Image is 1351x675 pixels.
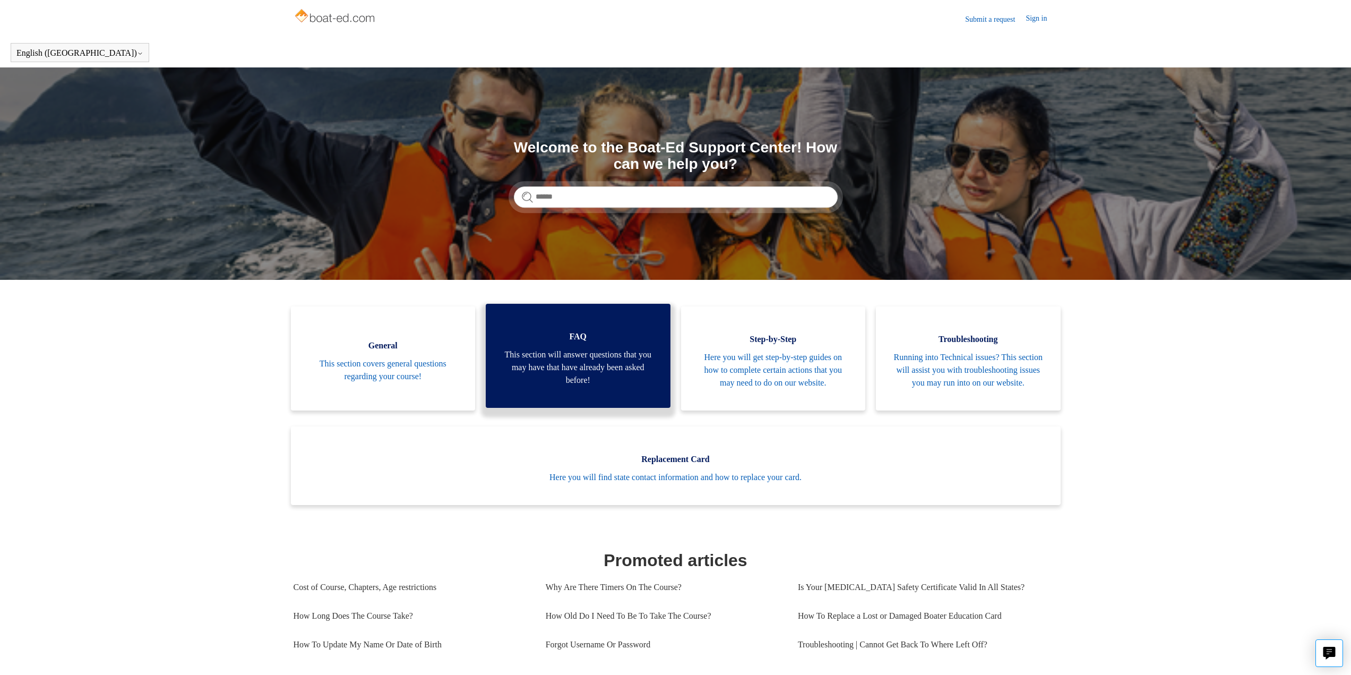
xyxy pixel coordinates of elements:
[798,630,1050,659] a: Troubleshooting | Cannot Get Back To Where Left Off?
[965,14,1026,25] a: Submit a request
[876,306,1061,411] a: Troubleshooting Running into Technical issues? This section will assist you with troubleshooting ...
[502,330,655,343] span: FAQ
[307,357,460,383] span: This section covers general questions regarding your course!
[1026,13,1057,25] a: Sign in
[892,333,1045,346] span: Troubleshooting
[294,548,1058,573] h1: Promoted articles
[892,351,1045,389] span: Running into Technical issues? This section will assist you with troubleshooting issues you may r...
[546,602,782,630] a: How Old Do I Need To Be To Take The Course?
[546,573,782,602] a: Why Are There Timers On The Course?
[798,573,1050,602] a: Is Your [MEDICAL_DATA] Safety Certificate Valid In All States?
[697,333,850,346] span: Step-by-Step
[514,140,838,173] h1: Welcome to the Boat-Ed Support Center! How can we help you?
[681,306,866,411] a: Step-by-Step Here you will get step-by-step guides on how to complete certain actions that you ma...
[291,306,476,411] a: General This section covers general questions regarding your course!
[291,426,1061,505] a: Replacement Card Here you will find state contact information and how to replace your card.
[294,573,530,602] a: Cost of Course, Chapters, Age restrictions
[307,453,1045,466] span: Replacement Card
[697,351,850,389] span: Here you will get step-by-step guides on how to complete certain actions that you may need to do ...
[294,6,378,28] img: Boat-Ed Help Center home page
[486,304,670,408] a: FAQ This section will answer questions that you may have that have already been asked before!
[16,48,143,58] button: English ([GEOGRAPHIC_DATA])
[502,348,655,387] span: This section will answer questions that you may have that have already been asked before!
[307,471,1045,484] span: Here you will find state contact information and how to replace your card.
[294,630,530,659] a: How To Update My Name Or Date of Birth
[294,602,530,630] a: How Long Does The Course Take?
[307,339,460,352] span: General
[546,630,782,659] a: Forgot Username Or Password
[514,186,838,208] input: Search
[1315,639,1343,667] button: Live chat
[798,602,1050,630] a: How To Replace a Lost or Damaged Boater Education Card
